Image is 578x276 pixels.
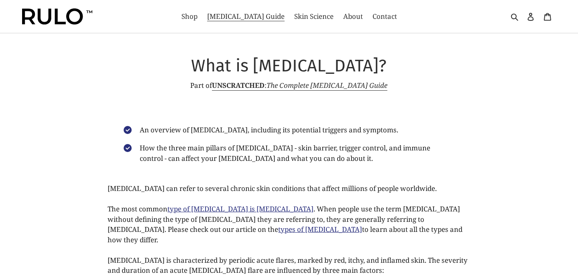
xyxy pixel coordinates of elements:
a: Shop [177,10,201,23]
span: Skin Science [294,12,334,21]
iframe: Gorgias live chat messenger [538,238,570,268]
a: [MEDICAL_DATA] Guide [203,10,289,23]
span: [MEDICAL_DATA] is characterized by periodic acute flares, marked by red, itchy, and inflamed skin... [108,256,468,275]
span: [MEDICAL_DATA] Guide [207,12,285,21]
span: The most common [108,204,167,213]
p: An overview of [MEDICAL_DATA], including its potential triggers and symptoms. [140,125,398,135]
span: types of [MEDICAL_DATA] [278,225,362,234]
span: . [435,184,437,193]
a: type of [MEDICAL_DATA] is [MEDICAL_DATA] [167,204,313,214]
p: How the three main pillars of [MEDICAL_DATA] - skin barrier, trigger control, and immune control ... [140,143,454,163]
span: Contact [372,12,397,21]
h1: What is [MEDICAL_DATA]? [108,55,470,76]
em: The Complete [MEDICAL_DATA] Guide [267,81,387,90]
span: About [343,12,363,21]
a: Skin Science [290,10,338,23]
p: Part of [108,80,470,91]
a: UNSCRATCHED:The Complete [MEDICAL_DATA] Guide [212,81,387,91]
a: Contact [368,10,401,23]
img: Rulo™ Skin [22,8,92,24]
strong: UNSCRATCHED [212,81,265,90]
span: . When people use the term [MEDICAL_DATA] without defining the type of [MEDICAL_DATA] they are re... [108,204,460,234]
a: About [339,10,367,23]
p: [MEDICAL_DATA] can refer to several chronic skin conditions that affect millions of people worldwide [108,183,470,194]
a: types of [MEDICAL_DATA] [278,225,362,234]
span: Shop [181,12,197,21]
